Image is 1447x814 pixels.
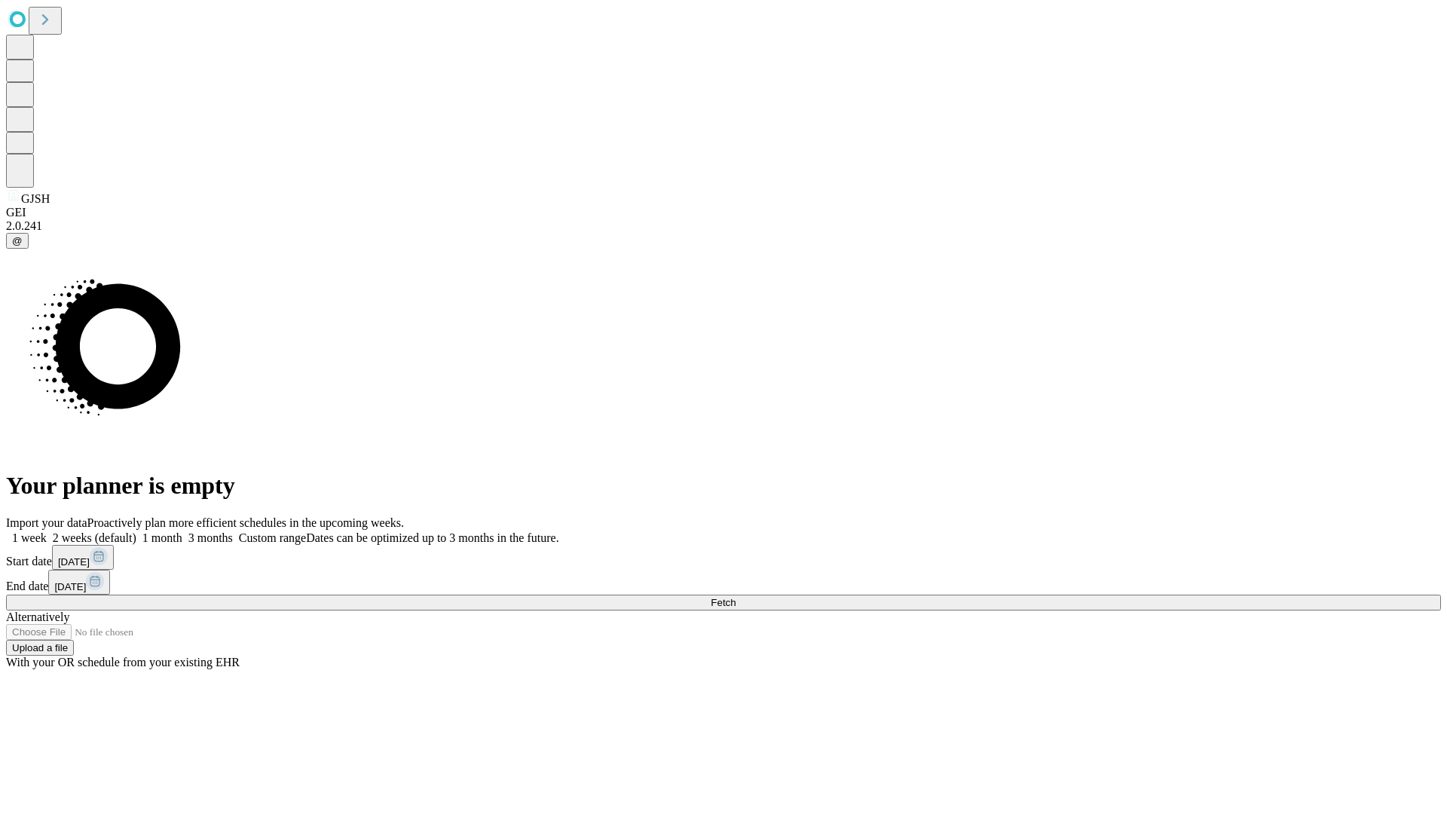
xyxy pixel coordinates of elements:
span: 1 month [142,531,182,544]
button: @ [6,233,29,249]
span: Dates can be optimized up to 3 months in the future. [306,531,558,544]
span: [DATE] [58,556,90,568]
div: 2.0.241 [6,219,1441,233]
div: Start date [6,545,1441,570]
div: GEI [6,206,1441,219]
span: Proactively plan more efficient schedules in the upcoming weeks. [87,516,404,529]
h1: Your planner is empty [6,472,1441,500]
span: Custom range [239,531,306,544]
span: [DATE] [54,581,86,592]
button: Upload a file [6,640,74,656]
span: Alternatively [6,610,69,623]
div: End date [6,570,1441,595]
span: 2 weeks (default) [53,531,136,544]
button: Fetch [6,595,1441,610]
button: [DATE] [48,570,110,595]
span: Import your data [6,516,87,529]
span: 1 week [12,531,47,544]
span: Fetch [711,597,736,608]
span: GJSH [21,192,50,205]
button: [DATE] [52,545,114,570]
span: 3 months [188,531,233,544]
span: @ [12,235,23,246]
span: With your OR schedule from your existing EHR [6,656,240,669]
